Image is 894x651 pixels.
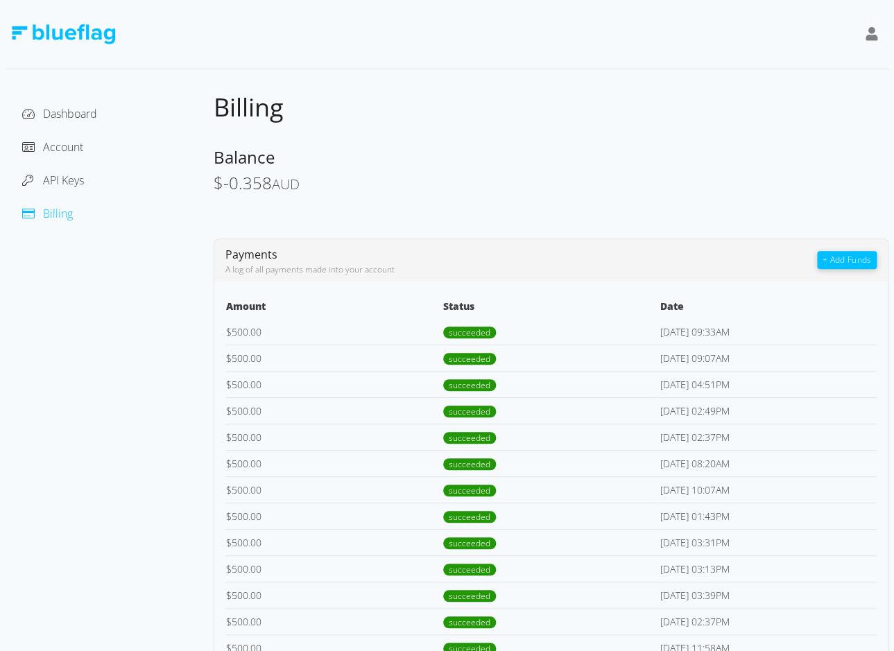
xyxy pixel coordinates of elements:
span: succeeded [443,406,496,417]
td: 500.00 [225,529,442,555]
td: 500.00 [225,345,442,371]
td: 500.00 [225,371,442,397]
span: succeeded [443,432,496,444]
span: $ [226,483,232,496]
span: Dashboard [43,106,97,121]
span: $ [226,431,232,444]
a: Dashboard [22,106,97,121]
th: Status [442,298,660,319]
button: + Add Funds [817,251,877,269]
span: -0.358 [223,171,272,194]
td: [DATE] 03:13PM [660,555,877,582]
span: $ [226,589,232,602]
div: A log of all payments made into your account [225,263,817,276]
span: $ [214,171,223,194]
span: $ [226,457,232,470]
a: Account [22,139,83,155]
td: [DATE] 02:37PM [660,424,877,450]
span: $ [226,615,232,628]
span: $ [226,510,232,523]
span: Billing [214,90,284,124]
a: API Keys [22,173,84,188]
td: 500.00 [225,476,442,503]
span: succeeded [443,485,496,496]
img: Blue Flag Logo [11,24,115,44]
td: [DATE] 03:39PM [660,582,877,608]
span: $ [226,562,232,575]
span: succeeded [443,564,496,575]
span: Balance [214,146,275,168]
td: [DATE] 09:33AM [660,319,877,345]
span: succeeded [443,590,496,602]
td: [DATE] 09:07AM [660,345,877,371]
span: Account [43,139,83,155]
span: succeeded [443,353,496,365]
td: 500.00 [225,608,442,634]
td: 500.00 [225,582,442,608]
th: Amount [225,298,442,319]
td: [DATE] 10:07AM [660,476,877,503]
span: succeeded [443,537,496,549]
span: succeeded [443,458,496,470]
td: [DATE] 02:49PM [660,397,877,424]
td: 500.00 [225,397,442,424]
span: $ [226,378,232,391]
span: succeeded [443,327,496,338]
td: 500.00 [225,503,442,529]
span: Payments [225,247,277,262]
span: succeeded [443,511,496,523]
span: API Keys [43,173,84,188]
td: [DATE] 04:51PM [660,371,877,397]
span: AUD [272,175,300,193]
th: Date [660,298,877,319]
td: [DATE] 03:31PM [660,529,877,555]
span: succeeded [443,616,496,628]
span: succeeded [443,379,496,391]
span: $ [226,536,232,549]
span: $ [226,325,232,338]
span: $ [226,351,232,365]
span: Billing [43,206,73,221]
td: [DATE] 01:43PM [660,503,877,529]
span: $ [226,404,232,417]
td: [DATE] 02:37PM [660,608,877,634]
td: 500.00 [225,450,442,476]
td: 500.00 [225,319,442,345]
td: 500.00 [225,555,442,582]
td: [DATE] 08:20AM [660,450,877,476]
a: Billing [22,206,73,221]
td: 500.00 [225,424,442,450]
